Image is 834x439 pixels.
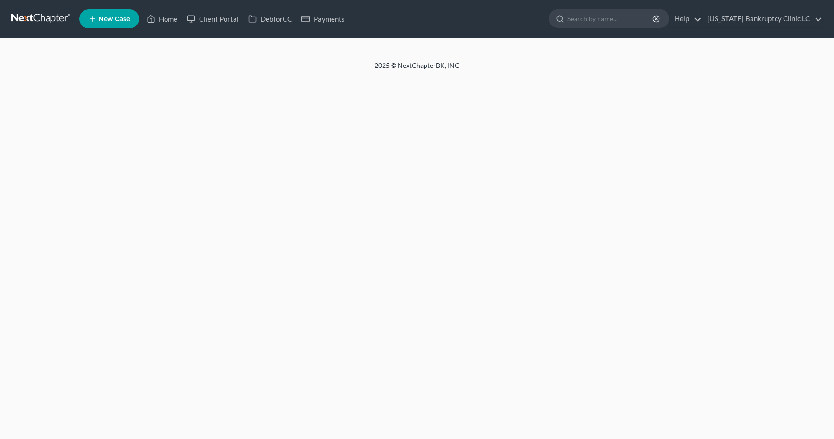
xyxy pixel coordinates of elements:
span: New Case [99,16,130,23]
a: Client Portal [182,10,243,27]
a: Help [670,10,701,27]
a: Home [142,10,182,27]
a: Payments [297,10,350,27]
a: DebtorCC [243,10,297,27]
input: Search by name... [567,10,654,27]
div: 2025 © NextChapterBK, INC [148,61,686,78]
a: [US_STATE] Bankruptcy Clinic LC [702,10,822,27]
